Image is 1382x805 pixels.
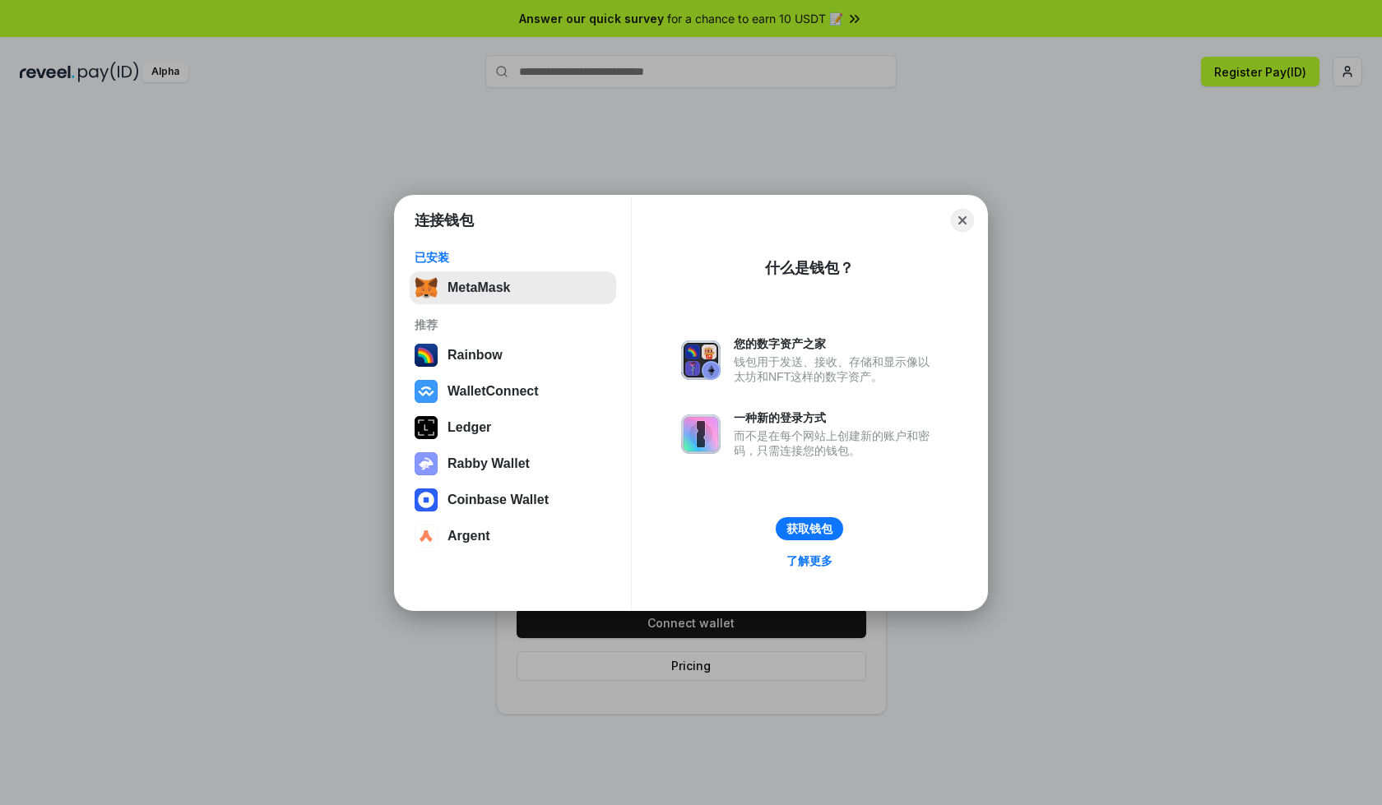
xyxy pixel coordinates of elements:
[415,525,438,548] img: svg+xml,%3Csvg%20width%3D%2228%22%20height%3D%2228%22%20viewBox%3D%220%200%2028%2028%22%20fill%3D...
[734,410,938,425] div: 一种新的登录方式
[448,493,549,507] div: Coinbase Wallet
[415,416,438,439] img: svg+xml,%3Csvg%20xmlns%3D%22http%3A%2F%2Fwww.w3.org%2F2000%2Fsvg%22%20width%3D%2228%22%20height%3...
[410,375,616,408] button: WalletConnect
[681,414,721,454] img: svg+xml,%3Csvg%20xmlns%3D%22http%3A%2F%2Fwww.w3.org%2F2000%2Fsvg%22%20fill%3D%22none%22%20viewBox...
[776,517,843,540] button: 获取钱包
[415,276,438,299] img: svg+xml,%3Csvg%20fill%3D%22none%22%20height%3D%2233%22%20viewBox%3D%220%200%2035%2033%22%20width%...
[786,521,832,536] div: 获取钱包
[448,420,491,435] div: Ledger
[734,336,938,351] div: 您的数字资产之家
[448,280,510,295] div: MetaMask
[448,456,530,471] div: Rabby Wallet
[410,339,616,372] button: Rainbow
[951,209,974,232] button: Close
[681,340,721,380] img: svg+xml,%3Csvg%20xmlns%3D%22http%3A%2F%2Fwww.w3.org%2F2000%2Fsvg%22%20fill%3D%22none%22%20viewBox...
[415,344,438,367] img: svg+xml,%3Csvg%20width%3D%22120%22%20height%3D%22120%22%20viewBox%3D%220%200%20120%20120%22%20fil...
[734,428,938,458] div: 而不是在每个网站上创建新的账户和密码，只需连接您的钱包。
[448,348,503,363] div: Rainbow
[448,384,539,399] div: WalletConnect
[410,271,616,304] button: MetaMask
[410,520,616,553] button: Argent
[415,211,474,230] h1: 连接钱包
[415,250,611,265] div: 已安装
[777,550,842,571] a: 了解更多
[448,529,490,544] div: Argent
[415,488,438,511] img: svg+xml,%3Csvg%20width%3D%2228%22%20height%3D%2228%22%20viewBox%3D%220%200%2028%2028%22%20fill%3D...
[786,553,832,568] div: 了解更多
[410,447,616,480] button: Rabby Wallet
[410,411,616,444] button: Ledger
[415,452,438,475] img: svg+xml,%3Csvg%20xmlns%3D%22http%3A%2F%2Fwww.w3.org%2F2000%2Fsvg%22%20fill%3D%22none%22%20viewBox...
[734,354,938,384] div: 钱包用于发送、接收、存储和显示像以太坊和NFT这样的数字资产。
[765,258,854,278] div: 什么是钱包？
[415,317,611,332] div: 推荐
[415,380,438,403] img: svg+xml,%3Csvg%20width%3D%2228%22%20height%3D%2228%22%20viewBox%3D%220%200%2028%2028%22%20fill%3D...
[410,483,616,516] button: Coinbase Wallet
